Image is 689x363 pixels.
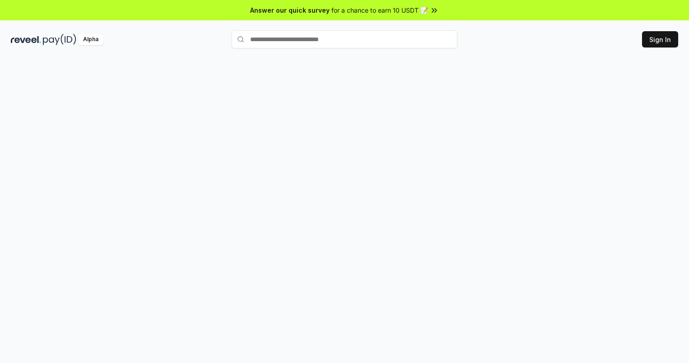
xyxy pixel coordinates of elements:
button: Sign In [642,31,678,47]
img: reveel_dark [11,34,41,45]
div: Alpha [78,34,103,45]
img: pay_id [43,34,76,45]
span: for a chance to earn 10 USDT 📝 [331,5,428,15]
span: Answer our quick survey [250,5,330,15]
